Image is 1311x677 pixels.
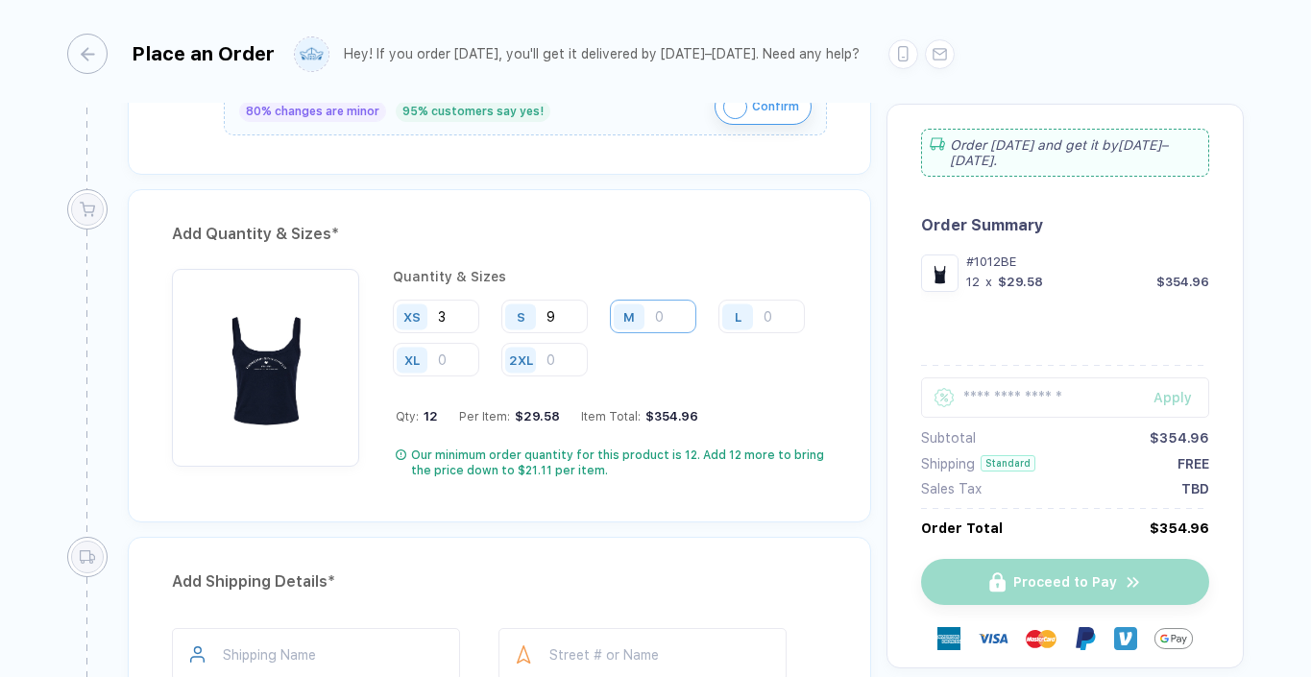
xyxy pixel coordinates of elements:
div: 80% changes are minor [239,101,386,122]
div: $354.96 [641,409,698,423]
div: $29.58 [998,275,1043,289]
div: #1012BE [966,254,1209,269]
img: 4b4923da-1bd5-4781-b23c-3a177b224948_nt_front_1757619859847.jpg [926,259,954,287]
div: Standard [981,455,1035,471]
button: iconConfirm [715,88,812,125]
div: Place an Order [132,42,275,65]
img: Venmo [1114,627,1137,650]
div: Order [DATE] and get it by [DATE]–[DATE] . [921,129,1209,177]
div: L [735,309,741,324]
div: $29.58 [510,409,560,423]
img: visa [978,623,1008,654]
img: express [937,627,960,650]
img: user profile [295,37,328,71]
div: Order Total [921,520,1003,536]
span: Confirm [752,91,799,122]
div: TBD [1181,481,1209,496]
div: S [517,309,525,324]
div: XL [404,352,420,367]
span: 12 [419,409,438,423]
div: Shipping [921,456,975,471]
div: Add Shipping Details [172,567,827,597]
div: 95% customers say yes! [396,101,550,122]
div: $354.96 [1150,520,1209,536]
div: FREE [1177,456,1209,471]
div: Qty: [396,409,438,423]
img: Paypal [1074,627,1097,650]
div: Item Total: [581,409,698,423]
div: Apply [1153,390,1209,405]
div: Our minimum order quantity for this product is 12. Add 12 more to bring the price down to $21.11 ... [411,447,827,478]
div: Sales Tax [921,481,982,496]
div: 2XL [509,352,533,367]
div: $354.96 [1156,275,1209,289]
div: 12 [966,275,980,289]
img: icon [723,95,747,119]
img: GPay [1154,619,1193,658]
img: master-card [1026,623,1056,654]
div: x [983,275,994,289]
img: 4b4923da-1bd5-4781-b23c-3a177b224948_nt_front_1757619859847.jpg [182,278,350,447]
div: Add Quantity & Sizes [172,219,827,250]
div: XS [403,309,421,324]
button: Apply [1129,377,1209,418]
div: Per Item: [459,409,560,423]
div: Subtotal [921,430,976,446]
div: Order Summary [921,216,1209,234]
div: Hey! If you order [DATE], you'll get it delivered by [DATE]–[DATE]. Need any help? [344,46,860,62]
div: $354.96 [1150,430,1209,446]
div: M [623,309,635,324]
div: Quantity & Sizes [393,269,827,284]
